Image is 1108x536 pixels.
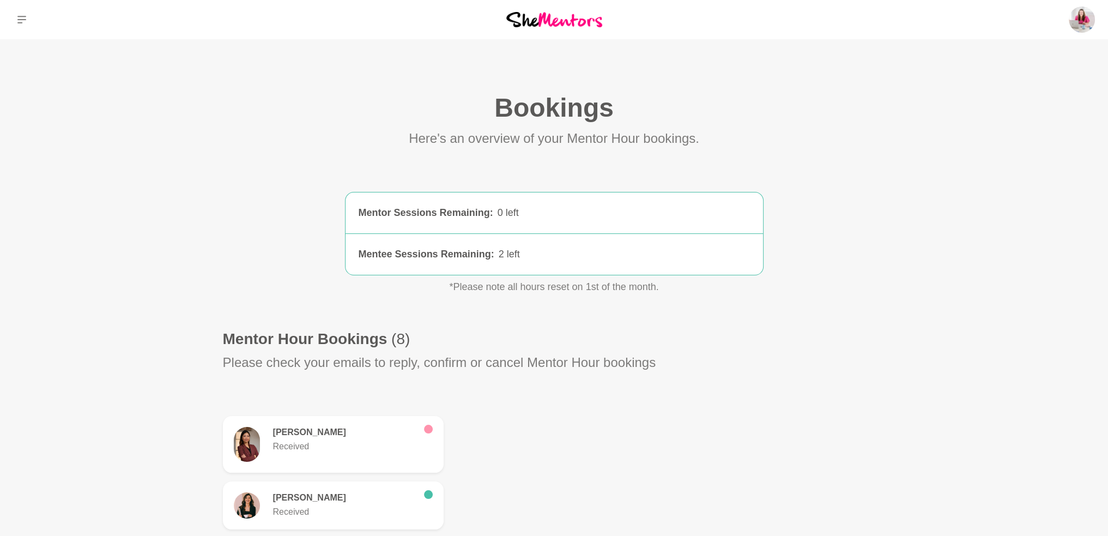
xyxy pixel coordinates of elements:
p: *Please note all hours reset on 1st of the month. [293,280,816,294]
h1: Bookings [494,92,614,124]
span: (8) [391,330,410,347]
h6: [PERSON_NAME] [273,492,415,503]
img: She Mentors Logo [506,12,602,27]
p: Please check your emails to reply, confirm or cancel Mentor Hour bookings [223,353,656,372]
p: Here's an overview of your Mentor Hour bookings. [409,129,699,148]
div: 2 left [499,247,750,262]
p: Received [273,440,415,453]
div: 0 left [498,206,750,220]
div: Mentor Sessions Remaining : [359,206,493,220]
img: Rebecca Cofrancesco [1069,7,1095,33]
h6: [PERSON_NAME] [273,427,415,438]
p: Received [273,505,415,519]
div: Mentee Sessions Remaining : [359,247,494,262]
h1: Mentor Hour Bookings [223,329,410,348]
